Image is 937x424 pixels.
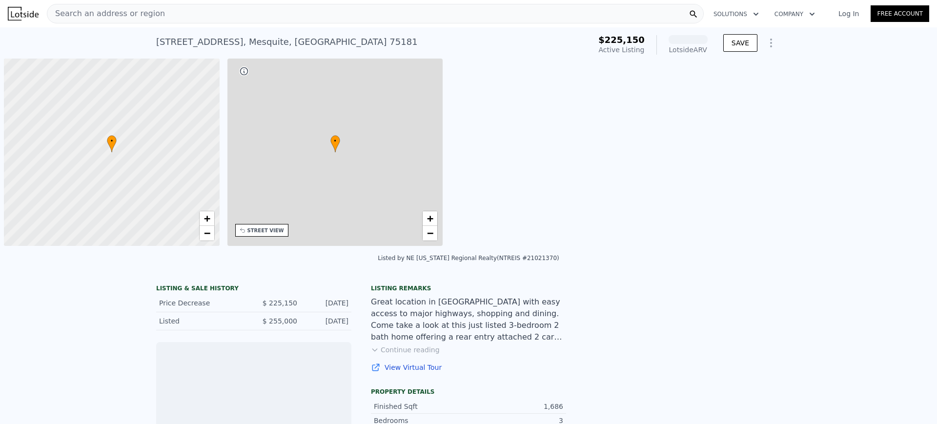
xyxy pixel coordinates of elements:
[8,7,39,20] img: Lotside
[204,227,210,239] span: −
[599,46,645,54] span: Active Listing
[427,227,433,239] span: −
[827,9,871,19] a: Log In
[371,296,566,343] div: Great location in [GEOGRAPHIC_DATA] with easy access to major highways, shopping and dining. Come...
[330,137,340,145] span: •
[107,137,117,145] span: •
[723,34,757,52] button: SAVE
[371,363,566,372] a: View Virtual Tour
[598,35,645,45] span: $225,150
[305,316,348,326] div: [DATE]
[371,284,566,292] div: Listing remarks
[427,212,433,224] span: +
[761,33,781,53] button: Show Options
[423,211,437,226] a: Zoom in
[371,388,566,396] div: Property details
[247,227,284,234] div: STREET VIEW
[374,402,468,411] div: Finished Sqft
[468,402,563,411] div: 1,686
[767,5,823,23] button: Company
[156,284,351,294] div: LISTING & SALE HISTORY
[159,298,246,308] div: Price Decrease
[263,299,297,307] span: $ 225,150
[871,5,929,22] a: Free Account
[263,317,297,325] span: $ 255,000
[423,226,437,241] a: Zoom out
[305,298,348,308] div: [DATE]
[200,226,214,241] a: Zoom out
[107,135,117,152] div: •
[47,8,165,20] span: Search an address or region
[706,5,767,23] button: Solutions
[159,316,246,326] div: Listed
[371,345,440,355] button: Continue reading
[330,135,340,152] div: •
[156,35,418,49] div: [STREET_ADDRESS] , Mesquite , [GEOGRAPHIC_DATA] 75181
[200,211,214,226] a: Zoom in
[669,45,708,55] div: Lotside ARV
[378,255,559,262] div: Listed by NE [US_STATE] Regional Realty (NTREIS #21021370)
[204,212,210,224] span: +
